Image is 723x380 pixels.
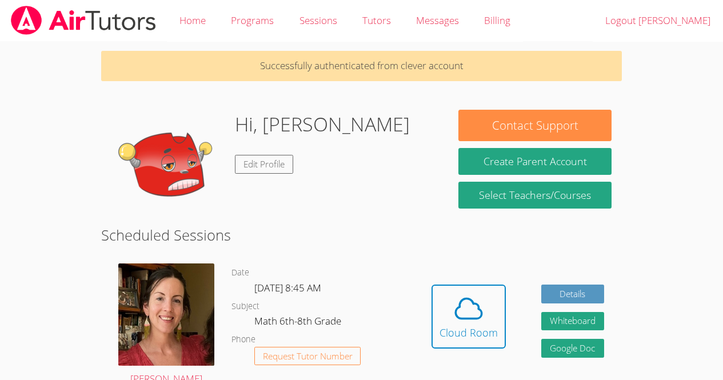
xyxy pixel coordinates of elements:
a: Details [541,285,604,303]
span: Request Tutor Number [263,352,353,361]
img: airtutors_banner-c4298cdbf04f3fff15de1276eac7730deb9818008684d7c2e4769d2f7ddbe033.png [10,6,157,35]
a: Select Teachers/Courses [458,182,611,209]
span: Messages [416,14,459,27]
a: Google Doc [541,339,604,358]
h1: Hi, [PERSON_NAME] [235,110,410,139]
button: Create Parent Account [458,148,611,175]
dd: Math 6th-8th Grade [254,313,343,333]
button: Whiteboard [541,312,604,331]
h2: Scheduled Sessions [101,224,622,246]
dt: Subject [231,299,259,314]
div: Cloud Room [440,325,498,341]
span: [DATE] 8:45 AM [254,281,321,294]
a: Edit Profile [235,155,293,174]
button: Request Tutor Number [254,347,361,366]
dt: Date [231,266,249,280]
img: IMG_4957.jpeg [118,263,214,365]
img: default.png [111,110,226,224]
button: Contact Support [458,110,611,141]
dt: Phone [231,333,255,347]
p: Successfully authenticated from clever account [101,51,622,81]
button: Cloud Room [432,285,506,349]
